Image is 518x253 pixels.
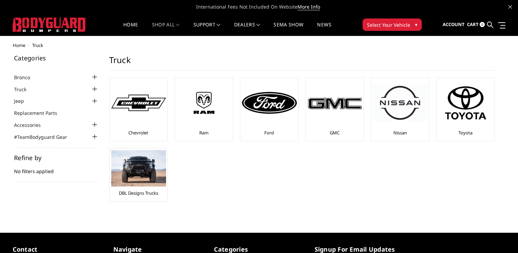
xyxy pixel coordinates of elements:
a: Nissan [393,130,407,136]
a: Chevrolet [128,130,148,136]
a: #TeamBodyguard Gear [14,133,76,141]
span: Account [443,21,465,27]
a: Ram [199,130,209,136]
a: Toyota [458,130,472,136]
h1: Truck [109,55,494,71]
a: Accessories [14,121,49,129]
img: BODYGUARD BUMPERS [13,17,86,32]
h5: Categories [14,55,99,61]
a: Truck [14,86,35,93]
a: Cart 0 [467,15,485,34]
button: Select Your Vehicle [363,19,422,31]
a: SEMA Show [274,22,303,36]
a: News [317,22,331,36]
a: Home [13,42,25,48]
a: shop all [152,22,180,36]
a: DBL Designs Trucks [119,190,158,196]
a: Account [443,15,465,34]
a: Ford [264,130,274,136]
a: Support [193,22,220,36]
a: Replacement Parts [14,109,66,117]
a: Jeep [14,97,33,105]
a: Bronco [14,74,39,81]
h5: Refine by [14,155,99,161]
a: Dealers [234,22,260,36]
span: 0 [480,22,485,27]
span: Select Your Vehicle [367,21,410,28]
a: More Info [298,3,320,10]
span: Truck [32,42,43,48]
span: ▾ [415,21,417,28]
span: Cart [467,21,479,27]
a: Home [123,22,138,36]
div: No filters applied [14,155,99,182]
a: GMC [330,130,340,136]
